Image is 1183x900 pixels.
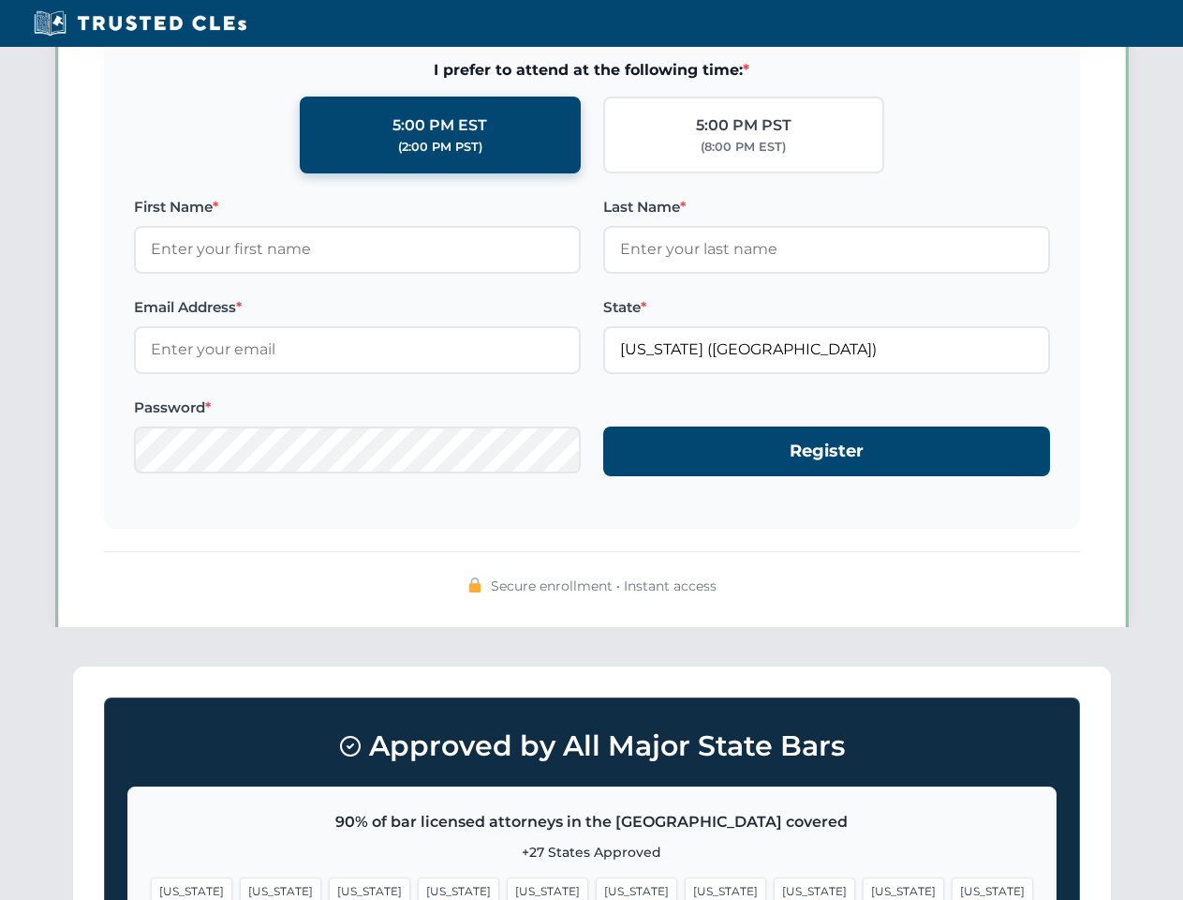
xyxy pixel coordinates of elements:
[134,226,581,273] input: Enter your first name
[127,721,1057,772] h3: Approved by All Major State Bars
[134,196,581,218] label: First Name
[603,326,1050,373] input: Florida (FL)
[134,296,581,319] label: Email Address
[491,576,717,596] span: Secure enrollment • Instant access
[134,326,581,373] input: Enter your email
[398,138,482,157] div: (2:00 PM PST)
[467,577,482,592] img: 🔒
[603,296,1050,319] label: State
[603,226,1050,273] input: Enter your last name
[134,58,1050,82] span: I prefer to attend at the following time:
[603,427,1050,476] button: Register
[134,397,581,419] label: Password
[28,9,252,37] img: Trusted CLEs
[151,842,1033,862] p: +27 States Approved
[392,113,487,138] div: 5:00 PM EST
[696,113,791,138] div: 5:00 PM PST
[603,196,1050,218] label: Last Name
[151,810,1033,834] p: 90% of bar licensed attorneys in the [GEOGRAPHIC_DATA] covered
[701,138,786,157] div: (8:00 PM EST)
